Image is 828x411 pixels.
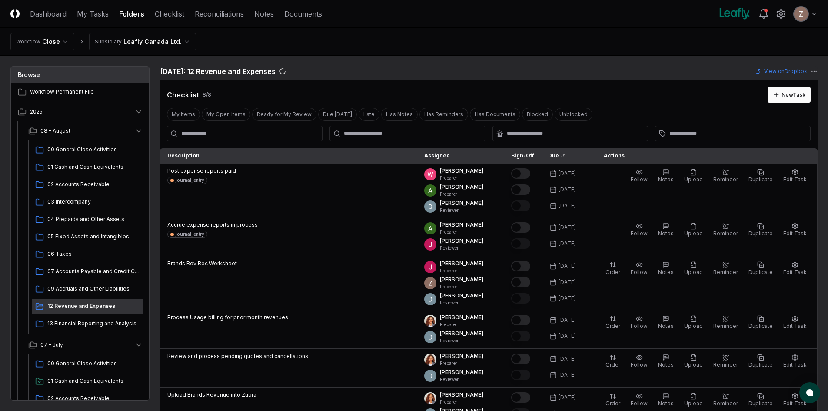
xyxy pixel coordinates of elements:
p: Preparer [440,267,483,274]
p: Reviewer [440,376,483,383]
span: Duplicate [748,323,773,329]
span: Notes [658,361,674,368]
button: My Open Items [202,108,250,121]
button: Mark complete [511,331,530,341]
img: ACg8ocIceHSWyQfagGvDoxhDyw_3B2kX-HJcUhl_gb0t8GGG-Ydwuw=s96-c [424,168,436,180]
img: ACg8ocLeIi4Jlns6Fsr4lO0wQ1XJrFQvF4yUjbLrd1AsCAOmrfa1KQ=s96-c [424,293,436,305]
button: Order [604,314,622,332]
button: Edit Task [781,391,808,409]
span: 08 - August [40,127,70,135]
button: 2025 [11,102,150,121]
span: 00 General Close Activities [47,146,140,154]
p: [PERSON_NAME] [440,276,483,284]
a: Dashboard [30,9,67,19]
img: ACg8ocKnDsamp5-SE65NkOhq35AnOBarAXdzXQ03o9g231ijNgHgyA=s96-c [794,7,808,21]
button: Notes [656,167,675,185]
div: 08 - August [21,140,150,335]
span: Edit Task [783,323,807,329]
img: ACg8ocJfBSitaon9c985KWe3swqK2kElzkAv-sHk65QWxGQz4ldowg=s96-c [424,238,436,251]
div: [DATE] [559,202,576,210]
span: Upload [684,176,703,183]
span: Notes [658,230,674,237]
p: [PERSON_NAME] [440,221,483,229]
div: journal_entry [176,231,204,237]
button: Reminder [712,167,740,185]
button: Order [604,391,622,409]
span: Reminder [713,323,738,329]
span: Reminder [713,176,738,183]
a: Reconciliations [195,9,244,19]
button: Notes [656,391,675,409]
h2: [DATE]: 12 Revenue and Expenses [160,66,276,77]
span: Reminder [713,230,738,237]
button: NewTask [768,87,811,103]
img: ACg8ocKKg2129bkBZaX4SAoUQtxLaQ4j-f2PQjMuak4pDCyzCI-IvA=s96-c [424,222,436,234]
p: [PERSON_NAME] [440,352,483,360]
button: My Items [167,108,200,121]
span: Notes [658,269,674,275]
nav: breadcrumb [10,33,196,50]
p: Preparer [440,284,483,290]
button: atlas-launcher [799,382,820,403]
span: Notes [658,323,674,329]
span: Order [605,269,620,275]
button: Order [604,260,622,278]
button: Duplicate [747,221,775,239]
span: Follow [631,400,648,407]
button: Blocked [522,108,553,121]
p: Upload Brands Revenue into Zuora [167,391,256,399]
button: Edit Task [781,260,808,278]
a: 06 Taxes [32,247,143,262]
div: [DATE] [559,240,576,247]
a: My Tasks [77,9,109,19]
button: 08 - August [21,121,150,140]
span: Follow [631,323,648,329]
p: Brands Rev Rec Worksheet [167,260,237,267]
p: [PERSON_NAME] [440,314,483,321]
span: Duplicate [748,230,773,237]
span: 13 Financial Reporting and Analysis [47,320,140,327]
p: [PERSON_NAME] [440,368,483,376]
span: 05 Fixed Assets and Intangibles [47,233,140,241]
span: Notes [658,400,674,407]
img: ACg8ocJfBSitaon9c985KWe3swqK2kElzkAv-sHk65QWxGQz4ldowg=s96-c [424,261,436,273]
button: Has Reminders [419,108,468,121]
a: Folders [119,9,144,19]
a: 09 Accruals and Other Liabilities [32,281,143,297]
div: [DATE] [559,224,576,231]
button: Notes [656,352,675,371]
button: Notes [656,221,675,239]
span: Edit Task [783,269,807,275]
p: Reviewer [440,245,483,251]
img: ACg8ocLeIi4Jlns6Fsr4lO0wQ1XJrFQvF4yUjbLrd1AsCAOmrfa1KQ=s96-c [424,331,436,343]
button: Has Documents [470,108,520,121]
div: Checklist [167,90,199,100]
span: Duplicate [748,176,773,183]
button: Reminder [712,221,740,239]
span: 01 Cash and Cash Equivalents [47,163,140,171]
p: Review and process pending quotes and cancellations [167,352,308,360]
button: Mark complete [511,200,530,211]
div: 8 / 8 [203,91,211,99]
button: Follow [629,314,649,332]
a: 05 Fixed Assets and Intangibles [32,229,143,245]
span: 09 Accruals and Other Liabilities [47,285,140,293]
span: Duplicate [748,269,773,275]
button: Follow [629,260,649,278]
a: 00 General Close Activities [32,356,143,372]
a: View onDropbox [755,67,807,75]
a: Documents [284,9,322,19]
span: 07 - July [40,341,63,349]
p: Preparer [440,360,483,367]
div: [DATE] [559,371,576,379]
div: Subsidiary [95,38,122,46]
div: [DATE] [559,332,576,340]
p: Preparer [440,191,483,197]
a: Notes [254,9,274,19]
button: Notes [656,314,675,332]
p: [PERSON_NAME] [440,199,483,207]
img: ACg8ocKKg2129bkBZaX4SAoUQtxLaQ4j-f2PQjMuak4pDCyzCI-IvA=s96-c [424,184,436,197]
p: [PERSON_NAME] [440,237,483,245]
button: Reminder [712,314,740,332]
p: [PERSON_NAME] [440,260,483,267]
